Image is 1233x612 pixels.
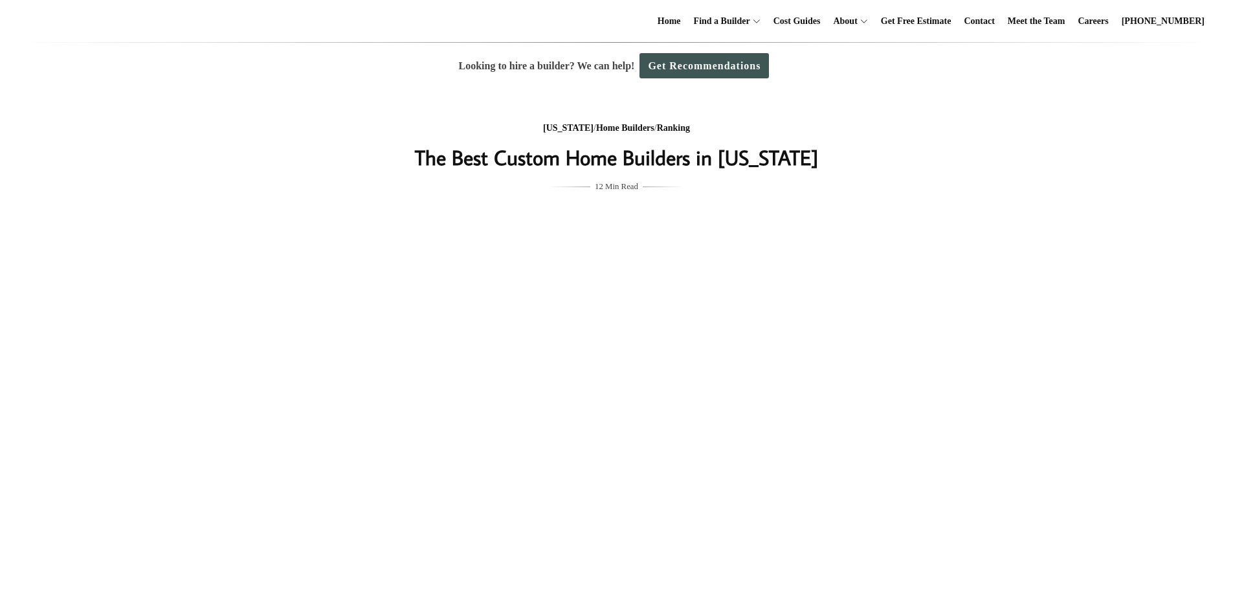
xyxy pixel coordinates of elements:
a: [PHONE_NUMBER] [1116,1,1210,42]
a: Home Builders [596,123,654,133]
a: Meet the Team [1003,1,1071,42]
a: Ranking [657,123,690,133]
a: Cost Guides [768,1,826,42]
a: About [828,1,857,42]
div: / / [359,120,875,137]
a: Careers [1073,1,1114,42]
a: Get Recommendations [639,53,769,78]
a: Home [652,1,686,42]
span: 12 Min Read [595,179,638,194]
a: [US_STATE] [543,123,594,133]
a: Find a Builder [689,1,750,42]
a: Contact [959,1,999,42]
h1: The Best Custom Home Builders in [US_STATE] [359,142,875,173]
a: Get Free Estimate [876,1,957,42]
